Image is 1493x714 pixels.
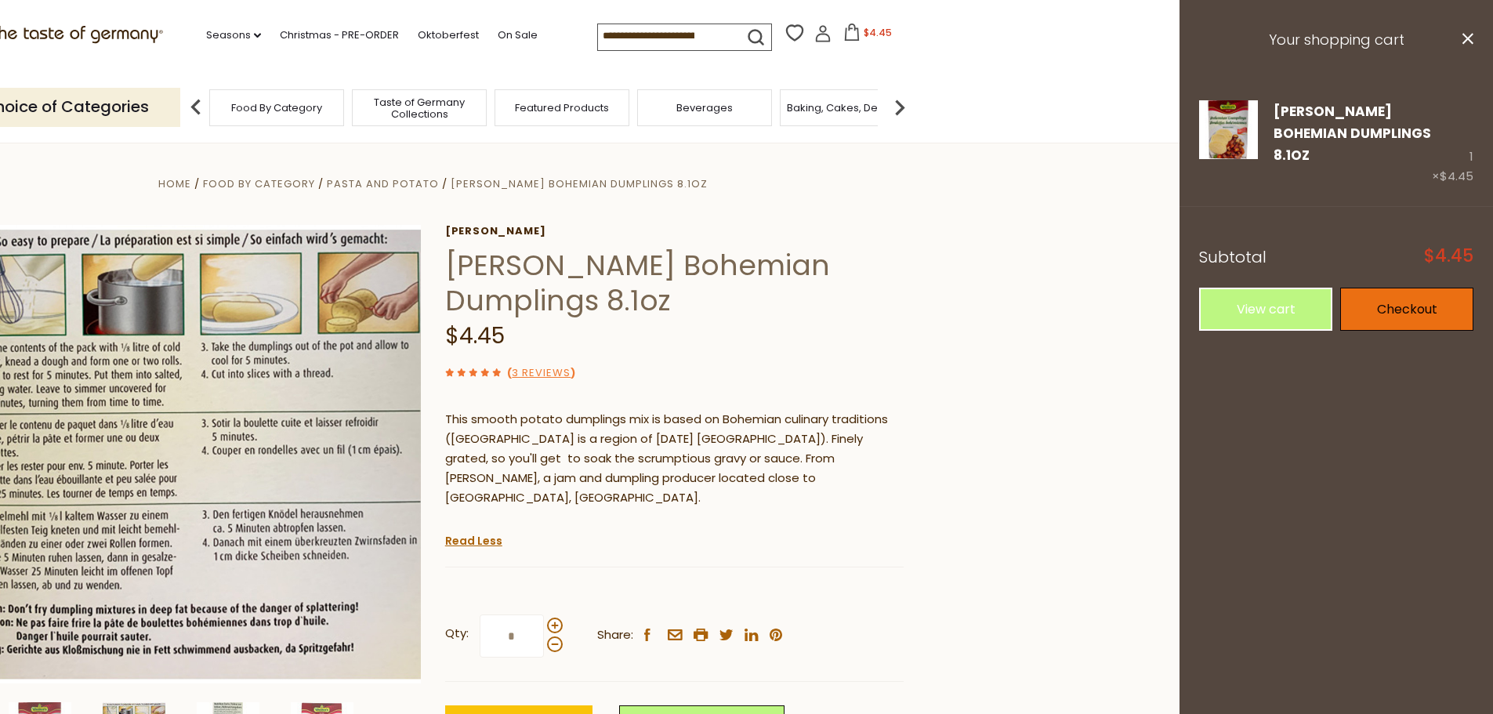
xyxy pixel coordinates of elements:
div: 1 × [1432,100,1473,187]
a: Pasta and Potato [327,176,439,191]
a: Seasons [206,27,261,44]
input: Qty: [480,614,544,658]
a: Oktoberfest [418,27,479,44]
a: Taste of Germany Collections [357,96,482,120]
img: previous arrow [180,92,212,123]
a: Baking, Cakes, Desserts [787,102,908,114]
a: [PERSON_NAME] Bohemian Dumplings 8.1oz [1274,102,1431,165]
button: $4.45 [835,24,901,47]
a: Beverages [676,102,733,114]
a: [PERSON_NAME] [445,225,904,237]
a: Christmas - PRE-ORDER [280,27,399,44]
a: Food By Category [231,102,322,114]
span: ( ) [507,365,575,380]
a: 3 Reviews [512,365,571,382]
span: $4.45 [445,321,505,351]
a: Food By Category [203,176,315,191]
a: Werners Bohemian Dumplings 8.1oz [1199,100,1258,187]
a: Home [158,176,191,191]
span: $4.45 [864,26,892,39]
span: Share: [597,625,633,645]
span: $4.45 [1440,168,1473,184]
span: $4.45 [1424,248,1473,265]
img: next arrow [884,92,915,123]
h1: [PERSON_NAME] Bohemian Dumplings 8.1oz [445,248,904,318]
a: Checkout [1340,288,1473,331]
a: On Sale [498,27,538,44]
span: Subtotal [1199,246,1267,268]
a: View cart [1199,288,1332,331]
img: Werners Bohemian Dumplings 8.1oz [1199,100,1258,159]
a: [PERSON_NAME] Bohemian Dumplings 8.1oz [451,176,708,191]
a: Read Less [445,533,502,549]
p: This smooth potato dumplings mix is based on Bohemian culinary traditions ([GEOGRAPHIC_DATA] is a... [445,410,904,508]
a: Featured Products [515,102,609,114]
strong: Qty: [445,624,469,643]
